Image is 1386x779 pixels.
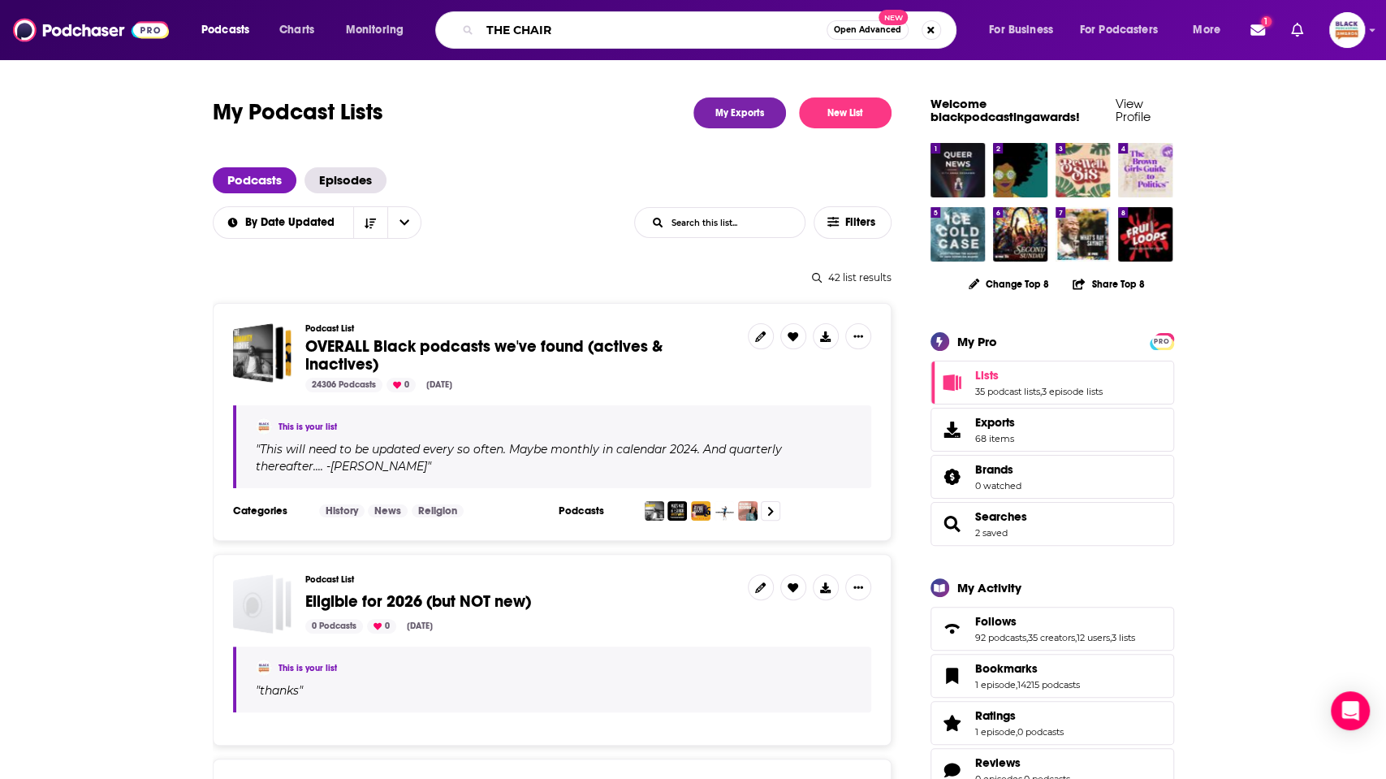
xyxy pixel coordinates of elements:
[845,323,871,349] button: Show More Button
[335,17,425,43] button: open menu
[305,619,363,634] div: 0 Podcasts
[975,614,1135,629] a: Follows
[212,217,353,228] button: open menu
[278,422,337,432] a: This is your list
[845,574,871,600] button: Show More Button
[667,501,687,521] img: Who's Who In Black Hollywood with Adell Henderson
[1016,726,1017,738] span: ,
[13,15,169,45] img: Podchaser - Follow, Share and Rate Podcasts
[386,378,416,392] div: 0
[279,19,314,41] span: Charts
[1118,143,1172,197] a: The Brown Girls Guide to Politics
[256,660,272,676] img: blackpodcastingawards
[879,10,908,25] span: New
[256,442,782,474] span: " "
[346,19,404,41] span: Monitoring
[930,207,985,262] img: Ice Cold Case
[1181,17,1241,43] button: open menu
[1329,12,1365,48] img: User Profile
[1056,143,1110,197] a: Be Well Sis: The Podcast
[1075,632,1077,643] span: ,
[799,97,892,128] button: New List
[387,207,421,238] button: open menu
[1193,19,1220,41] span: More
[269,17,324,43] a: Charts
[213,97,383,128] h1: My Podcast Lists
[975,726,1016,738] a: 1 episode
[975,509,1027,524] a: Searches
[213,206,421,239] h2: Choose List sort
[936,712,969,734] a: Ratings
[975,661,1080,676] a: Bookmarks
[957,334,997,349] div: My Pro
[213,167,296,193] a: Podcasts
[245,217,340,228] span: By Date Updated
[827,20,909,40] button: Open AdvancedNew
[975,368,1103,383] a: Lists
[936,465,969,488] a: Brands
[278,663,337,673] a: This is your list
[213,271,892,283] div: 42 list results
[305,336,663,374] span: OVERALL Black podcasts we've found (actives & inactives)
[559,504,632,517] h3: Podcasts
[233,504,306,517] h3: Categories
[936,418,969,441] span: Exports
[936,371,969,394] a: Lists
[319,504,365,517] a: History
[367,619,396,634] div: 0
[305,378,382,392] div: 24306 Podcasts
[256,418,272,435] img: blackpodcastingawards
[975,386,1040,397] a: 35 podcast lists
[989,19,1053,41] span: For Business
[930,143,985,197] a: Queer News
[480,17,827,43] input: Search podcasts, credits, & more...
[975,527,1008,539] a: 2 saved
[930,502,1174,546] span: Searches
[304,167,386,193] span: Episodes
[1329,12,1365,48] span: Logged in as blackpodcastingawards
[975,755,1070,770] a: Reviews
[715,501,734,521] img: The HomeTeam Podcast
[975,679,1016,690] a: 1 episode
[1042,386,1103,397] a: 3 episode lists
[930,455,1174,499] span: Brands
[975,632,1026,643] a: 92 podcasts
[975,480,1021,491] a: 0 watched
[975,415,1015,430] span: Exports
[930,361,1174,405] span: Lists
[400,619,439,634] div: [DATE]
[1118,207,1172,262] a: Fruitloops: Serial Killers of Color
[451,11,972,49] div: Search podcasts, credits, & more...
[1077,632,1110,643] a: 12 users
[645,501,664,521] img: The Humanity Archive
[1056,207,1110,262] img: What's Ray Saying?
[1017,679,1080,690] a: 14215 podcasts
[975,708,1016,723] span: Ratings
[305,591,531,612] span: Eligible for 2026 (but NOT new)
[190,17,270,43] button: open menu
[1329,12,1365,48] button: Show profile menu
[256,442,782,474] span: This will need to be updated every so often. Maybe monthly in calendar 2024. And quarterly therea...
[930,701,1174,745] span: Ratings
[1152,335,1172,348] span: PRO
[975,661,1038,676] span: Bookmarks
[305,574,735,585] h3: Podcast List
[420,378,459,392] div: [DATE]
[993,207,1047,262] img: Second Sunday
[260,683,299,698] span: thanks
[1261,16,1272,27] span: 1
[936,513,969,535] a: Searches
[233,574,292,634] a: Eligible for 2026 (but NOT new)
[1040,386,1042,397] span: ,
[233,323,292,383] span: OVERALL Black podcasts we've found (actives & inactives)
[691,501,710,521] img: The Black Picture Podcast
[305,338,735,374] a: OVERALL Black podcasts we've found (actives & inactives)
[975,433,1015,444] span: 68 items
[930,654,1174,698] span: Bookmarks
